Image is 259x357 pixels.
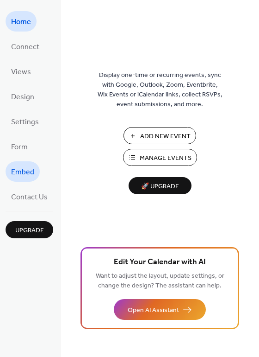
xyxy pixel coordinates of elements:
a: Form [6,136,33,157]
span: Edit Your Calendar with AI [114,256,206,269]
a: Views [6,61,37,82]
span: Contact Us [11,190,48,205]
span: Upgrade [15,226,44,236]
span: Views [11,65,31,80]
span: Manage Events [140,153,191,163]
button: Upgrade [6,221,53,238]
span: Form [11,140,28,155]
button: Open AI Assistant [114,299,206,320]
a: Home [6,11,37,32]
button: Manage Events [123,149,197,166]
span: Want to adjust the layout, update settings, or change the design? The assistant can help. [96,270,224,292]
span: Embed [11,165,34,180]
span: Add New Event [140,132,191,141]
span: Settings [11,115,39,130]
a: Embed [6,161,40,182]
button: Add New Event [123,127,196,144]
span: Display one-time or recurring events, sync with Google, Outlook, Zoom, Eventbrite, Wix Events or ... [98,70,222,109]
span: Open AI Assistant [128,306,179,315]
span: Connect [11,40,39,55]
a: Design [6,86,40,107]
span: Home [11,15,31,30]
span: Design [11,90,34,105]
span: 🚀 Upgrade [134,180,186,193]
a: Settings [6,111,44,132]
a: Contact Us [6,186,53,207]
button: 🚀 Upgrade [129,177,191,194]
a: Connect [6,36,45,57]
